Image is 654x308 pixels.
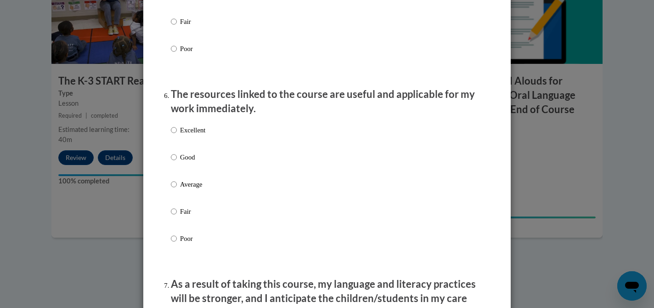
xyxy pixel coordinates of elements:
p: Fair [180,17,205,27]
p: Poor [180,234,205,244]
p: Fair [180,206,205,217]
input: Good [171,152,177,162]
input: Poor [171,44,177,54]
p: Average [180,179,205,189]
p: Excellent [180,125,205,135]
p: Poor [180,44,205,54]
input: Fair [171,206,177,217]
input: Excellent [171,125,177,135]
input: Average [171,179,177,189]
input: Poor [171,234,177,244]
p: The resources linked to the course are useful and applicable for my work immediately. [171,87,483,116]
p: Good [180,152,205,162]
input: Fair [171,17,177,27]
